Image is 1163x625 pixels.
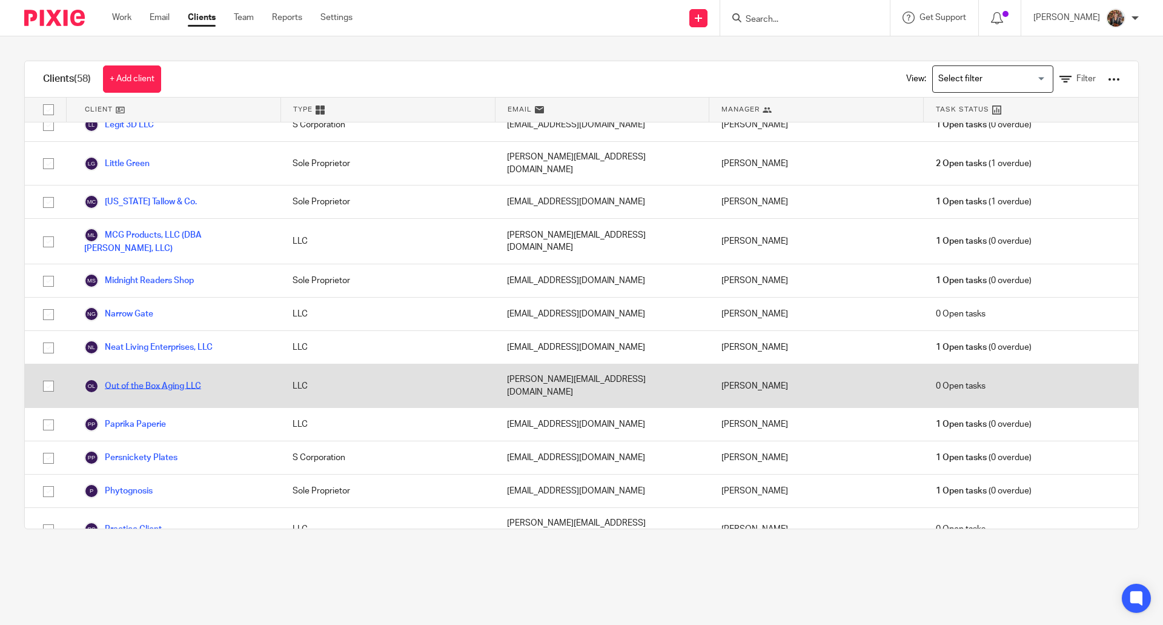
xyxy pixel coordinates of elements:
[84,273,99,288] img: svg%3E
[495,219,709,264] div: [PERSON_NAME][EMAIL_ADDRESS][DOMAIN_NAME]
[936,119,1032,131] span: (0 overdue)
[495,475,709,507] div: [EMAIL_ADDRESS][DOMAIN_NAME]
[934,69,1046,90] input: Search for option
[188,12,216,24] a: Clients
[936,485,1032,497] span: (0 overdue)
[936,104,989,115] span: Task Status
[936,485,987,497] span: 1 Open tasks
[280,364,495,407] div: LLC
[495,408,709,441] div: [EMAIL_ADDRESS][DOMAIN_NAME]
[936,452,987,464] span: 1 Open tasks
[84,450,99,465] img: svg%3E
[84,307,153,321] a: Narrow Gate
[1033,12,1100,24] p: [PERSON_NAME]
[84,156,150,171] a: Little Green
[84,307,99,321] img: svg%3E
[709,364,924,407] div: [PERSON_NAME]
[234,12,254,24] a: Team
[495,185,709,218] div: [EMAIL_ADDRESS][DOMAIN_NAME]
[280,219,495,264] div: LLC
[936,418,987,430] span: 1 Open tasks
[888,61,1120,97] div: View:
[37,98,60,121] input: Select all
[293,104,313,115] span: Type
[24,10,85,26] img: Pixie
[709,142,924,185] div: [PERSON_NAME]
[84,522,162,536] a: Practice Client
[709,109,924,141] div: [PERSON_NAME]
[936,275,1032,287] span: (0 overdue)
[84,379,201,393] a: Out of the Box Aging LLC
[495,441,709,474] div: [EMAIL_ADDRESS][DOMAIN_NAME]
[709,441,924,474] div: [PERSON_NAME]
[936,452,1032,464] span: (0 overdue)
[936,119,987,131] span: 1 Open tasks
[721,104,760,115] span: Manager
[280,142,495,185] div: Sole Proprietor
[936,308,986,320] span: 0 Open tasks
[84,118,99,132] img: svg%3E
[936,196,1032,208] span: (1 overdue)
[709,264,924,297] div: [PERSON_NAME]
[43,73,91,85] h1: Clients
[112,12,131,24] a: Work
[280,408,495,441] div: LLC
[280,441,495,474] div: S Corporation
[272,12,302,24] a: Reports
[495,142,709,185] div: [PERSON_NAME][EMAIL_ADDRESS][DOMAIN_NAME]
[85,104,113,115] span: Client
[1076,75,1096,83] span: Filter
[709,298,924,330] div: [PERSON_NAME]
[709,508,924,551] div: [PERSON_NAME]
[508,104,532,115] span: Email
[744,15,853,25] input: Search
[280,109,495,141] div: S Corporation
[280,475,495,507] div: Sole Proprietor
[709,408,924,441] div: [PERSON_NAME]
[84,340,99,355] img: svg%3E
[84,450,177,465] a: Persnickety Plates
[150,12,170,24] a: Email
[936,235,1032,247] span: (0 overdue)
[280,185,495,218] div: Sole Proprietor
[84,484,99,498] img: svg%3E
[84,228,268,255] a: MCG Products, LLC (DBA [PERSON_NAME], LLC)
[84,118,154,132] a: Legit 3D LLC
[936,158,987,170] span: 2 Open tasks
[1106,8,1125,28] img: 20241226_124325-EDIT.jpg
[84,340,213,355] a: Neat Living Enterprises, LLC
[495,508,709,551] div: [PERSON_NAME][EMAIL_ADDRESS][DOMAIN_NAME]
[936,158,1032,170] span: (1 overdue)
[84,273,194,288] a: Midnight Readers Shop
[84,484,153,498] a: Phytognosis
[495,331,709,364] div: [EMAIL_ADDRESS][DOMAIN_NAME]
[495,264,709,297] div: [EMAIL_ADDRESS][DOMAIN_NAME]
[84,379,99,393] img: svg%3E
[280,264,495,297] div: Sole Proprietor
[495,298,709,330] div: [EMAIL_ADDRESS][DOMAIN_NAME]
[280,298,495,330] div: LLC
[495,109,709,141] div: [EMAIL_ADDRESS][DOMAIN_NAME]
[936,523,986,535] span: 0 Open tasks
[495,364,709,407] div: [PERSON_NAME][EMAIL_ADDRESS][DOMAIN_NAME]
[936,275,987,287] span: 1 Open tasks
[84,195,197,209] a: [US_STATE] Tallow & Co.
[936,341,987,353] span: 1 Open tasks
[280,508,495,551] div: LLC
[280,331,495,364] div: LLC
[74,74,91,84] span: (58)
[103,65,161,93] a: + Add client
[709,219,924,264] div: [PERSON_NAME]
[84,417,99,432] img: svg%3E
[936,418,1032,430] span: (0 overdue)
[709,475,924,507] div: [PERSON_NAME]
[84,195,99,209] img: svg%3E
[84,228,99,242] img: svg%3E
[709,185,924,218] div: [PERSON_NAME]
[84,156,99,171] img: svg%3E
[936,341,1032,353] span: (0 overdue)
[932,65,1053,93] div: Search for option
[936,235,987,247] span: 1 Open tasks
[936,380,986,392] span: 0 Open tasks
[919,13,966,22] span: Get Support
